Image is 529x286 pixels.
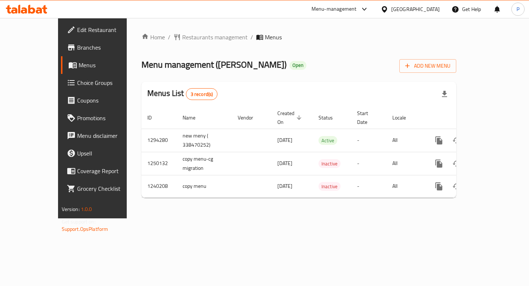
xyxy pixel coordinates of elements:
span: Restaurants management [182,33,248,42]
span: Choice Groups [77,78,140,87]
span: Menu management ( [PERSON_NAME] ) [141,56,287,73]
span: Name [183,113,205,122]
span: Coupons [77,96,140,105]
span: Status [319,113,342,122]
span: Open [289,62,306,68]
span: Promotions [77,114,140,122]
button: more [430,155,448,172]
span: Inactive [319,182,341,191]
td: new meny ( 338470252) [177,129,232,152]
span: Menus [265,33,282,42]
a: Grocery Checklist [61,180,146,197]
span: Created On [277,109,304,126]
div: [GEOGRAPHIC_DATA] [391,5,440,13]
nav: breadcrumb [141,33,456,42]
a: Restaurants management [173,33,248,42]
td: - [351,129,386,152]
a: Home [141,33,165,42]
span: Menus [79,61,140,69]
td: All [386,129,424,152]
span: Grocery Checklist [77,184,140,193]
span: Locale [392,113,415,122]
button: Change Status [448,178,465,195]
button: more [430,132,448,149]
button: Change Status [448,132,465,149]
a: Edit Restaurant [61,21,146,39]
button: Change Status [448,155,465,172]
td: 1240208 [141,175,177,197]
span: Start Date [357,109,378,126]
a: Menus [61,56,146,74]
span: Version: [62,204,80,214]
a: Choice Groups [61,74,146,92]
td: 1294280 [141,129,177,152]
td: - [351,152,386,175]
span: 1.0.0 [81,204,92,214]
a: Support.OpsPlatform [62,224,108,234]
div: Total records count [186,88,218,100]
span: [DATE] [277,181,292,191]
span: ID [147,113,161,122]
li: / [251,33,253,42]
div: Menu-management [312,5,357,14]
td: copy menu-cg migration [177,152,232,175]
span: Menu disclaimer [77,131,140,140]
button: Add New Menu [399,59,456,73]
a: Promotions [61,109,146,127]
span: [DATE] [277,135,292,145]
span: Get support on: [62,217,96,226]
span: Inactive [319,160,341,168]
a: Upsell [61,144,146,162]
span: Add New Menu [405,61,450,71]
span: Edit Restaurant [77,25,140,34]
a: Menu disclaimer [61,127,146,144]
a: Branches [61,39,146,56]
div: Export file [436,85,453,103]
button: more [430,178,448,195]
div: Open [289,61,306,70]
td: All [386,152,424,175]
li: / [168,33,170,42]
th: Actions [424,107,507,129]
span: Branches [77,43,140,52]
td: 1250132 [141,152,177,175]
td: - [351,175,386,197]
td: All [386,175,424,197]
a: Coupons [61,92,146,109]
h2: Menus List [147,88,217,100]
table: enhanced table [141,107,507,198]
td: copy menu [177,175,232,197]
span: Coverage Report [77,167,140,175]
span: P [517,5,519,13]
span: 3 record(s) [186,91,217,98]
span: [DATE] [277,158,292,168]
span: Vendor [238,113,263,122]
span: Active [319,136,337,145]
a: Coverage Report [61,162,146,180]
span: Upsell [77,149,140,158]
